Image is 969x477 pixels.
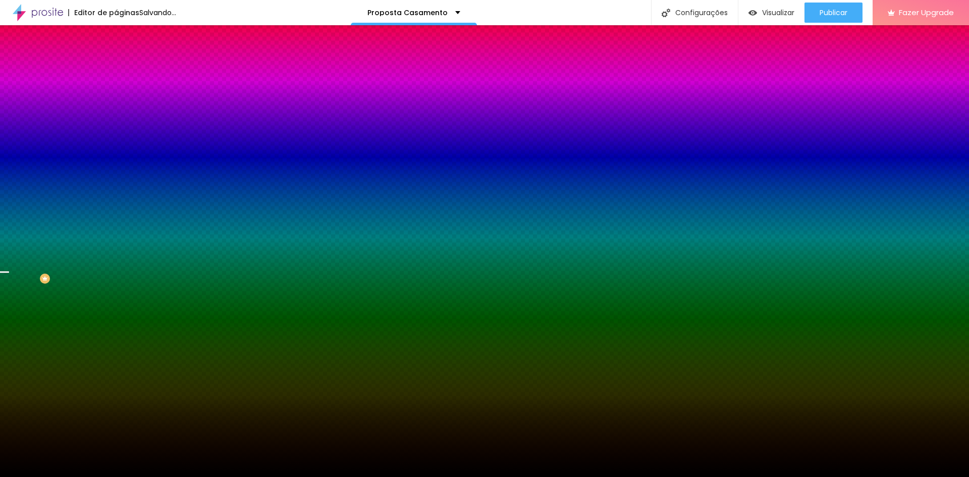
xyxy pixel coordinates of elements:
span: Visualizar [762,9,794,17]
span: Fazer Upgrade [899,8,954,17]
button: Publicar [804,3,863,23]
span: Publicar [820,9,847,17]
div: Salvando... [139,9,176,16]
p: Proposta Casamento [367,9,448,16]
img: Icone [662,9,670,17]
div: Editor de páginas [68,9,139,16]
button: Visualizar [738,3,804,23]
img: view-1.svg [748,9,757,17]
